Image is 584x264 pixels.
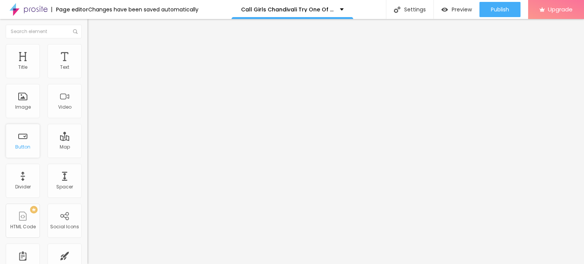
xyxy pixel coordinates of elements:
div: Button [15,144,30,150]
div: Spacer [56,184,73,190]
div: Social Icons [50,224,79,229]
div: Page editor [51,7,88,12]
div: Video [58,104,71,110]
span: Upgrade [548,6,573,13]
div: Divider [15,184,31,190]
div: Map [60,144,70,150]
div: HTML Code [10,224,36,229]
img: Icone [73,29,78,34]
div: Image [15,104,31,110]
div: Title [18,65,27,70]
input: Search element [6,25,82,38]
div: Text [60,65,69,70]
img: view-1.svg [441,6,448,13]
div: Changes have been saved automatically [88,7,198,12]
img: Icone [394,6,400,13]
iframe: Editor [87,19,584,264]
p: Call Girls Chandivali Try One Of The our Best Russian Mumbai Escorts [241,7,334,12]
span: Publish [491,6,509,13]
span: Preview [452,6,472,13]
button: Publish [479,2,521,17]
button: Preview [434,2,479,17]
